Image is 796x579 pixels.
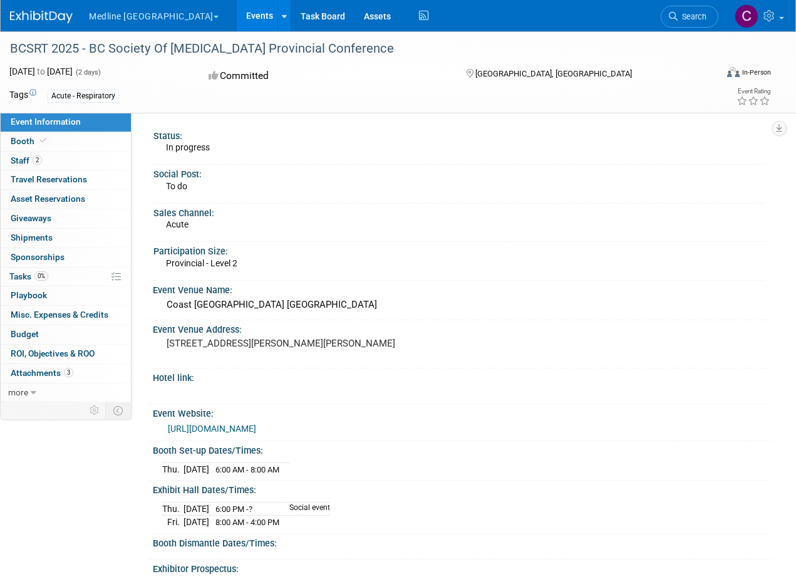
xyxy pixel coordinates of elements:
span: 6:00 PM - [215,504,252,514]
div: Hotel link: [153,368,771,384]
span: Misc. Expenses & Credits [11,310,108,320]
span: Staff [11,155,42,165]
img: Camille Ramin [735,4,758,28]
a: Search [661,6,718,28]
a: Attachments3 [1,364,131,383]
span: Acute [166,219,189,229]
div: Exhibit Hall Dates/Times: [153,481,771,496]
span: [GEOGRAPHIC_DATA], [GEOGRAPHIC_DATA] [475,69,632,78]
a: Tasks0% [1,268,131,286]
a: Sponsorships [1,248,131,267]
div: Event Website: [153,404,771,420]
span: 8:00 AM - 4:00 PM [215,518,279,527]
a: Budget [1,325,131,344]
span: 2 [33,155,42,165]
span: Search [678,12,706,21]
a: Misc. Expenses & Credits [1,306,131,325]
td: [DATE] [183,502,209,516]
span: Playbook [11,290,47,300]
td: Fri. [162,516,183,529]
a: Staff2 [1,152,131,170]
div: Sales Channel: [153,204,765,219]
div: Coast [GEOGRAPHIC_DATA] [GEOGRAPHIC_DATA] [162,295,762,315]
div: Status: [153,127,765,142]
td: [DATE] [183,462,209,476]
span: ROI, Objectives & ROO [11,348,95,358]
span: In progress [166,142,210,152]
span: to [35,66,47,76]
div: Booth Set-up Dates/Times: [153,441,771,457]
span: Giveaways [11,213,51,223]
a: Booth [1,132,131,151]
img: Format-Inperson.png [727,67,740,77]
div: Participation Size: [153,242,765,258]
span: 6:00 AM - 8:00 AM [215,465,279,474]
td: [DATE] [183,516,209,529]
a: ROI, Objectives & ROO [1,345,131,363]
td: Personalize Event Tab Strip [84,402,106,419]
a: Playbook [1,286,131,305]
span: To do [166,181,187,191]
span: 0% [34,271,48,281]
div: Event Venue Address: [153,320,771,336]
td: Social event [282,502,330,516]
div: Exhibitor Prospectus: [153,560,771,575]
img: ExhibitDay [10,11,73,23]
i: Booth reservation complete [40,137,46,144]
span: (2 days) [75,68,101,76]
div: Social Post: [153,165,765,180]
div: Booth Dismantle Dates/Times: [153,534,771,550]
div: Event Rating [737,88,770,95]
div: BCSRT 2025 - BC Society Of [MEDICAL_DATA] Provincial Conference [6,38,706,60]
div: In-Person [742,68,771,77]
a: more [1,383,131,402]
span: Travel Reservations [11,174,87,184]
span: Shipments [11,232,53,243]
div: Event Venue Name: [153,281,771,296]
div: Committed [205,65,446,87]
span: Attachments [11,368,73,378]
a: Giveaways [1,209,131,228]
span: Event Information [11,117,81,127]
span: 3 [64,368,73,377]
a: [URL][DOMAIN_NAME] [168,424,256,434]
span: Provincial - Level 2 [166,258,237,268]
span: Asset Reservations [11,194,85,204]
td: Tags [9,88,36,103]
span: [DATE] [DATE] [9,66,73,76]
span: Tasks [9,271,48,281]
td: Toggle Event Tabs [106,402,132,419]
div: Event Format [659,65,771,84]
a: Travel Reservations [1,170,131,189]
div: Acute - Respiratory [48,90,119,103]
a: Shipments [1,229,131,248]
td: Thu. [162,462,183,476]
a: Asset Reservations [1,190,131,209]
span: more [8,387,28,397]
span: Booth [11,136,49,146]
a: Event Information [1,113,131,132]
td: Thu. [162,502,183,516]
pre: [STREET_ADDRESS][PERSON_NAME][PERSON_NAME] [167,338,396,349]
span: ? [249,504,252,514]
span: Sponsorships [11,252,65,262]
span: Budget [11,329,39,339]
